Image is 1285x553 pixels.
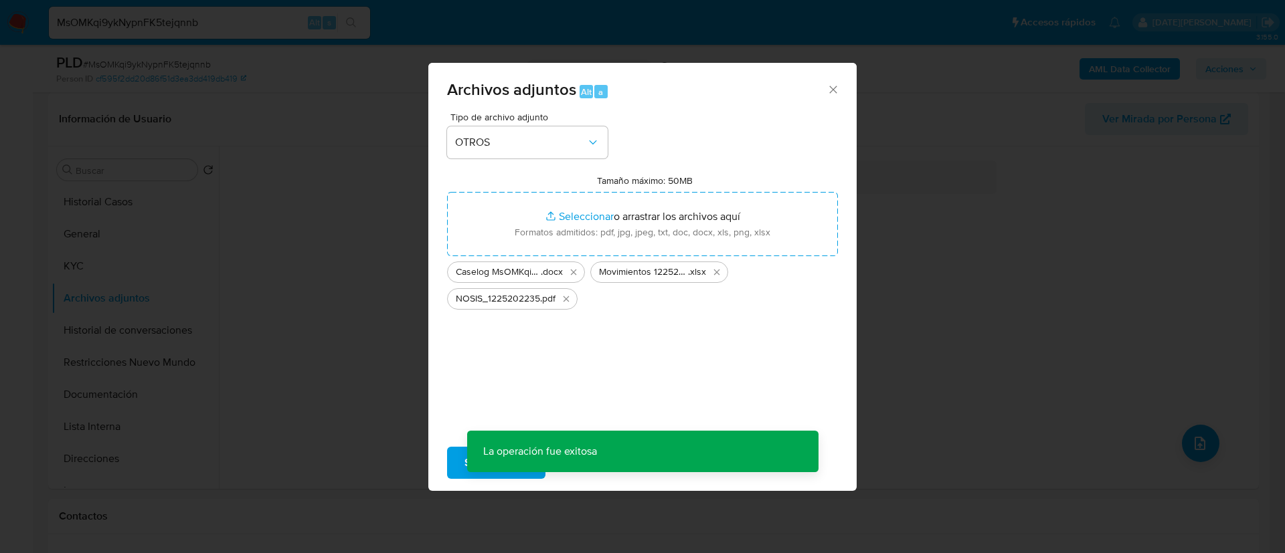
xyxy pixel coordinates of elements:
p: La operación fue exitosa [467,431,613,472]
button: Eliminar Caselog MsOMKqi9ykNypnFK5tejqnnb.docx [566,264,582,280]
span: Movimientos 1225202235 [599,265,688,279]
span: a [598,86,603,98]
span: OTROS [455,136,586,149]
span: Cancelar [568,448,612,477]
span: .docx [541,265,563,279]
span: Archivos adjuntos [447,78,576,101]
span: .pdf [540,292,555,306]
span: .xlsx [688,265,706,279]
button: Eliminar Movimientos 1225202235.xlsx [709,264,725,280]
span: Subir archivo [464,448,528,477]
span: Alt [581,86,592,98]
button: Cerrar [827,83,839,95]
span: Tipo de archivo adjunto [450,112,611,122]
button: Eliminar NOSIS_1225202235.pdf [558,291,574,307]
button: OTROS [447,126,608,158]
ul: Archivos seleccionados [447,256,838,310]
span: NOSIS_1225202235 [456,292,540,306]
button: Subir archivo [447,447,545,479]
label: Tamaño máximo: 50MB [597,175,693,187]
span: Caselog MsOMKqi9ykNypnFK5tejqnnb [456,265,541,279]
